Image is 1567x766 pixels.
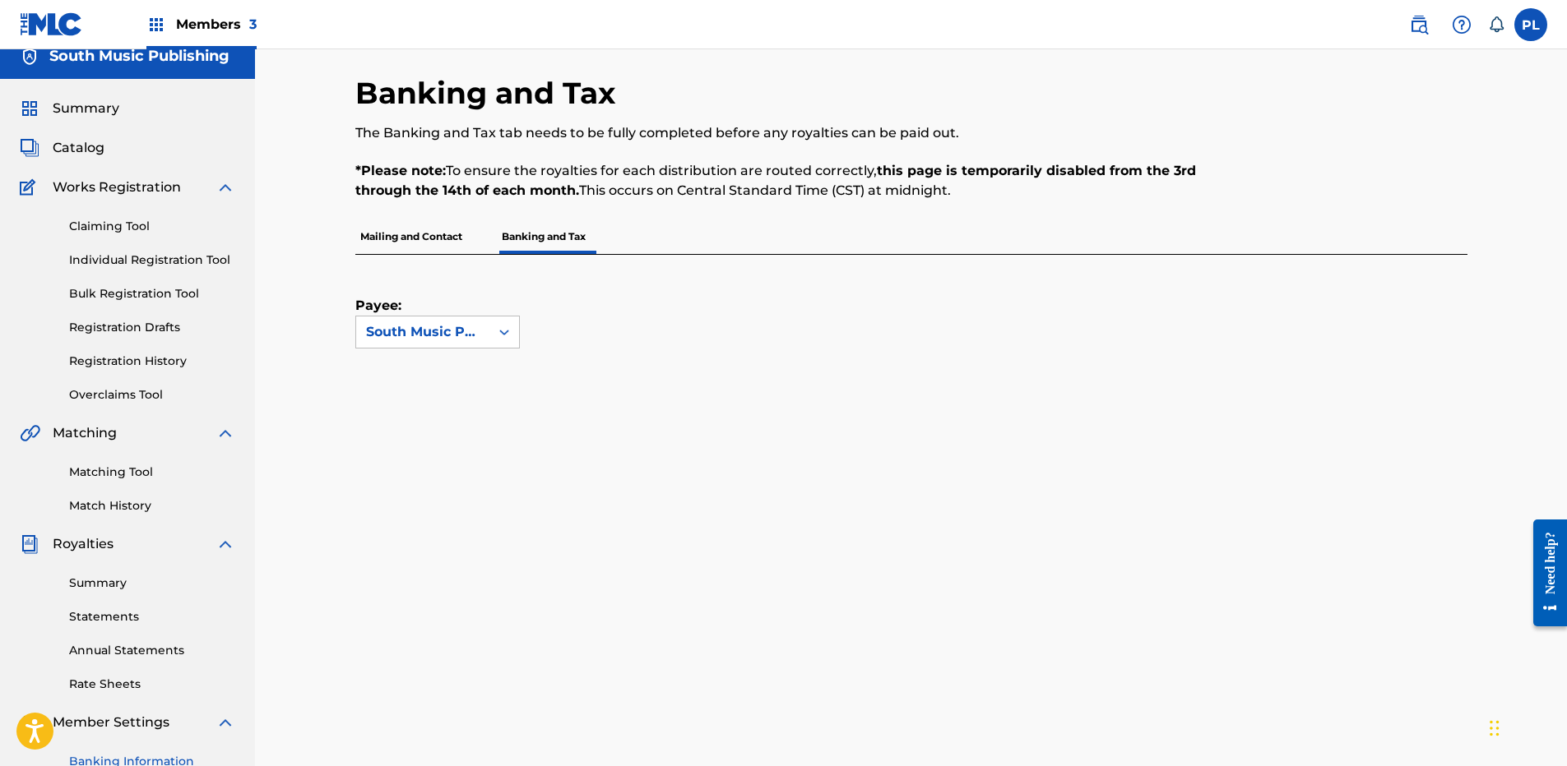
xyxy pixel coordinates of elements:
img: search [1409,15,1429,35]
div: Widget de chat [1485,687,1567,766]
p: To ensure the royalties for each distribution are routed correctly, This occurs on Central Standa... [355,161,1212,201]
span: Members [176,15,257,34]
a: Matching Tool [69,464,235,481]
a: CatalogCatalog [20,138,104,158]
strong: *Please note: [355,163,446,178]
a: Public Search [1402,8,1435,41]
h2: Banking and Tax [355,75,624,112]
div: User Menu [1514,8,1547,41]
a: Individual Registration Tool [69,251,235,269]
a: Claiming Tool [69,218,235,235]
span: Member Settings [53,713,169,732]
img: Summary [20,99,39,118]
img: Works Registration [20,178,41,197]
span: Catalog [53,138,104,158]
iframe: Resource Center [1521,506,1567,639]
a: Annual Statements [69,642,235,659]
span: 3 [249,16,257,32]
label: Payee: [355,296,438,316]
span: Summary [53,99,119,118]
div: South Music Publishing [366,322,480,342]
img: expand [216,423,235,443]
div: Help [1445,8,1478,41]
img: Royalties [20,534,39,554]
a: Registration Drafts [69,319,235,336]
a: Statements [69,608,235,625]
img: Matching [20,423,40,443]
img: Member Settings [20,713,39,732]
span: Matching [53,423,117,443]
span: Works Registration [53,178,181,197]
a: Summary [69,574,235,592]
a: SummarySummary [20,99,119,118]
img: Catalog [20,138,39,158]
div: Notifications [1488,16,1504,33]
a: Registration History [69,353,235,370]
a: Bulk Registration Tool [69,285,235,302]
a: Overclaims Tool [69,386,235,404]
img: MLC Logo [20,12,83,36]
span: Royalties [53,534,114,554]
a: Match History [69,497,235,515]
p: Banking and Tax [497,219,591,254]
strong: this page is temporarily disabled from the 3rd through the 14th of each month. [355,163,1196,198]
img: expand [216,713,235,732]
div: Arrastrar [1490,704,1500,753]
iframe: Chat Widget [1485,687,1567,766]
img: expand [216,178,235,197]
img: Top Rightsholders [146,15,166,35]
p: The Banking and Tax tab needs to be fully completed before any royalties can be paid out. [355,123,1212,143]
p: Mailing and Contact [355,219,467,254]
h5: South Music Publishing [49,47,229,66]
a: Rate Sheets [69,676,235,693]
img: help [1452,15,1472,35]
img: expand [216,534,235,554]
img: Accounts [20,47,39,67]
